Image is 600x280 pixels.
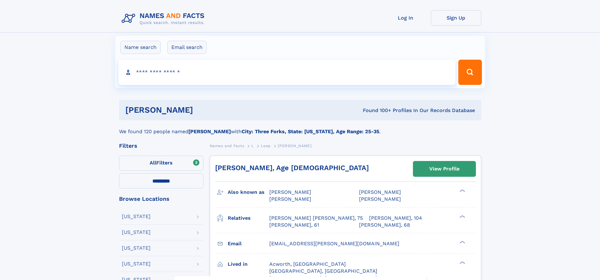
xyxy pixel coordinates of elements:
[269,196,311,202] span: [PERSON_NAME]
[369,215,422,222] a: [PERSON_NAME], 104
[122,246,151,251] div: [US_STATE]
[269,222,319,229] a: [PERSON_NAME], 61
[359,222,410,229] a: [PERSON_NAME], 68
[228,259,269,270] h3: Lived in
[122,230,151,235] div: [US_STATE]
[278,144,311,148] span: [PERSON_NAME]
[261,142,271,150] a: Leep
[413,161,476,176] a: View Profile
[119,156,203,171] label: Filters
[210,142,244,150] a: Names and Facts
[122,261,151,266] div: [US_STATE]
[251,142,254,150] a: L
[458,189,466,193] div: ❯
[269,215,363,222] a: [PERSON_NAME] [PERSON_NAME], 75
[429,162,460,176] div: View Profile
[119,143,203,149] div: Filters
[269,261,346,267] span: Acworth, [GEOGRAPHIC_DATA]
[228,213,269,223] h3: Relatives
[458,240,466,244] div: ❯
[359,189,401,195] span: [PERSON_NAME]
[228,187,269,198] h3: Also known as
[122,214,151,219] div: [US_STATE]
[380,10,431,26] a: Log In
[269,268,377,274] span: [GEOGRAPHIC_DATA], [GEOGRAPHIC_DATA]
[458,214,466,218] div: ❯
[119,10,210,27] img: Logo Names and Facts
[458,260,466,265] div: ❯
[167,41,207,54] label: Email search
[261,144,271,148] span: Leep
[118,60,456,85] input: search input
[120,41,161,54] label: Name search
[458,60,482,85] button: Search Button
[150,160,156,166] span: All
[269,241,399,247] span: [EMAIL_ADDRESS][PERSON_NAME][DOMAIN_NAME]
[359,196,401,202] span: [PERSON_NAME]
[431,10,481,26] a: Sign Up
[251,144,254,148] span: L
[125,106,278,114] h1: [PERSON_NAME]
[228,238,269,249] h3: Email
[215,164,369,172] a: [PERSON_NAME], Age [DEMOGRAPHIC_DATA]
[119,196,203,202] div: Browse Locations
[188,128,231,134] b: [PERSON_NAME]
[242,128,379,134] b: City: Three Forks, State: [US_STATE], Age Range: 25-35
[119,120,481,135] div: We found 120 people named with .
[278,107,475,114] div: Found 100+ Profiles In Our Records Database
[269,189,311,195] span: [PERSON_NAME]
